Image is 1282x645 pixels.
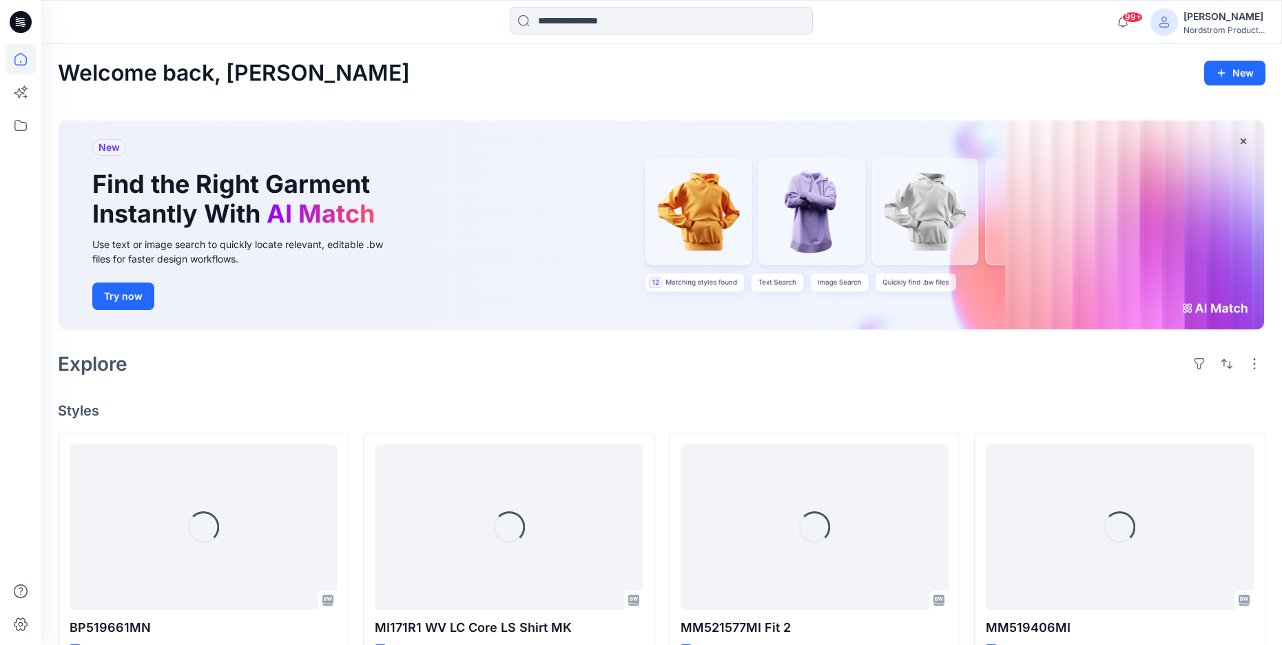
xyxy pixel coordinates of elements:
h2: Welcome back, [PERSON_NAME] [58,61,410,86]
div: Nordstrom Product... [1183,25,1265,35]
svg: avatar [1159,17,1170,28]
div: [PERSON_NAME] [1183,8,1265,25]
button: New [1204,61,1265,85]
div: Use text or image search to quickly locate relevant, editable .bw files for faster design workflows. [92,237,402,266]
span: 99+ [1122,12,1143,23]
p: MI171R1 WV LC Core LS Shirt MK [375,618,643,637]
span: New [99,139,120,156]
p: BP519661MN [70,618,338,637]
h2: Explore [58,353,127,375]
h1: Find the Right Garment Instantly With [92,170,382,229]
p: MM521577MI Fit 2 [681,618,949,637]
span: AI Match [267,198,375,229]
p: MM519406MI [986,618,1254,637]
button: Try now [92,283,154,310]
h4: Styles [58,402,1265,419]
